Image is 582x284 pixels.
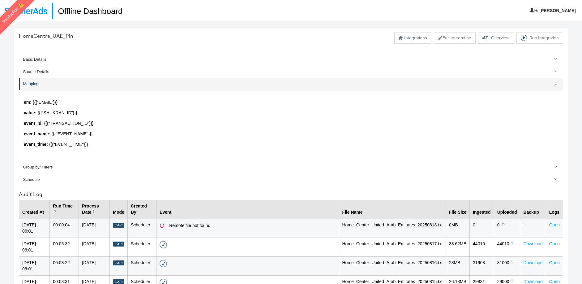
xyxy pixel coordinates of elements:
[24,121,43,126] strong: event_id :
[50,200,79,219] th: Run Time
[470,238,494,256] td: 44010
[546,200,563,219] th: Logs
[19,161,563,173] a: Group by/ Filters
[523,279,542,284] a: Download
[23,177,560,183] div: Schedule
[494,200,520,219] th: Uploaded
[79,238,110,256] td: [DATE]
[127,219,156,238] td: Scheduler
[19,256,50,275] td: [DATE] 06:01
[470,219,494,238] td: 0
[520,219,546,238] td: -
[19,90,563,157] div: Mapping
[110,200,128,219] th: Mode
[113,223,124,228] div: Capi
[156,200,339,219] th: Event
[23,69,560,75] div: Source Details
[19,219,50,238] td: [DATE] 06:01
[127,238,156,256] td: Scheduler
[394,33,431,44] button: Integrations
[79,256,110,275] td: [DATE]
[434,33,476,44] button: Edit Integration
[19,191,563,198] div: Audit Log
[5,7,47,14] img: StitcherAds
[339,238,446,256] td: Home_Center_United_Arab_Emirates_20250817.txt
[446,238,470,256] td: 38.62 MB
[19,238,50,256] td: [DATE] 06:01
[549,241,560,246] a: Open
[52,3,122,19] h1: Offline Dashboard
[127,200,156,219] th: Created By
[19,200,50,219] th: Created At
[520,200,546,219] th: Backup
[113,242,124,247] div: Capi
[24,99,558,106] p: {{{"EMAIL"}}}
[549,222,560,227] a: Open
[339,200,446,219] th: File Name
[470,200,494,219] th: Ingested
[169,223,336,229] div: Remote file not found
[24,142,48,147] strong: event_time :
[540,8,576,13] b: [PERSON_NAME]
[79,200,110,219] th: Process Date
[523,260,542,265] a: Download
[478,33,514,44] button: Overview
[494,238,520,256] td: 44010
[19,78,563,90] a: Mapping
[549,260,560,265] a: Open
[446,219,470,238] td: 0 MB
[23,164,560,170] div: Group by/ Filters
[19,33,73,40] div: HomeCentre_UAE_Pin
[79,219,110,238] td: [DATE]
[24,120,558,127] p: {{{"TRANSACTION_ID"}}}
[523,241,542,246] a: Download
[24,131,50,136] strong: event_name :
[494,219,520,238] td: 0
[127,256,156,275] td: Scheduler
[339,219,446,238] td: Home_Center_United_Arab_Emirates_20250818.txt
[19,173,563,186] a: Schedule
[19,54,563,66] a: Basic Details
[494,256,520,275] td: 31000
[50,219,79,238] td: 00:00:04
[19,66,563,78] a: Source Details
[549,279,560,284] a: Open
[50,238,79,256] td: 00:05:32
[470,256,494,275] td: 31908
[446,200,470,219] th: File Size
[23,57,560,63] div: Basic Details
[113,260,124,266] div: Capi
[24,142,558,148] p: {{{"EVENT_TIME"}}}
[24,110,558,116] p: {{{"SHUKRAN_ID"}}}
[446,256,470,275] td: 28 MB
[24,131,558,137] p: {{{"EVENT_NAME"}}}
[50,256,79,275] td: 00:03:22
[339,256,446,275] td: Home_Center_United_Arab_Emirates_20250816.txt
[24,100,32,105] strong: em :
[24,110,36,115] strong: value :
[23,81,560,87] div: Mapping
[516,33,563,44] button: Run Integration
